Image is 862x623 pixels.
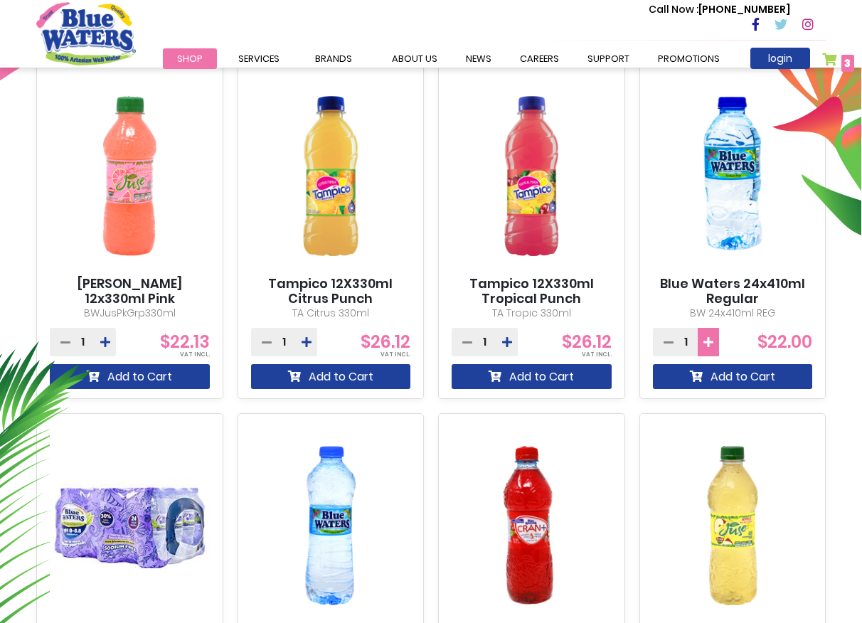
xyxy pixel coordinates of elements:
[452,364,612,389] button: Add to Cart
[251,76,411,276] img: Tampico 12X330ml Citrus Punch
[562,330,612,353] span: $26.12
[361,330,410,353] span: $26.12
[653,306,813,321] p: BW 24x410ml REG
[506,48,573,69] a: careers
[452,306,612,321] p: TA Tropic 330ml
[251,276,411,307] a: Tampico 12X330ml Citrus Punch
[750,48,810,69] a: login
[757,330,812,353] span: $22.00
[238,52,280,65] span: Services
[649,2,790,17] p: [PHONE_NUMBER]
[160,330,210,353] span: $22.13
[452,276,612,307] a: Tampico 12X330ml Tropical Punch
[822,53,854,73] a: 3
[653,276,813,307] a: Blue Waters 24x410ml Regular
[452,48,506,69] a: News
[653,364,813,389] button: Add to Cart
[452,76,612,276] img: Tampico 12X330ml Tropical Punch
[251,364,411,389] button: Add to Cart
[315,52,352,65] span: Brands
[177,52,203,65] span: Shop
[844,56,851,70] span: 3
[50,76,210,276] img: BW Juse 12x330ml Pink Grapefruit
[50,306,210,321] p: BWJusPkGrp330ml
[50,364,210,389] button: Add to Cart
[649,2,698,16] span: Call Now :
[573,48,644,69] a: support
[36,2,136,65] a: store logo
[50,276,210,322] a: [PERSON_NAME] 12x330ml Pink Grapefruit
[653,76,813,276] img: Blue Waters 24x410ml Regular
[251,306,411,321] p: TA Citrus 330ml
[644,48,734,69] a: Promotions
[378,48,452,69] a: about us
